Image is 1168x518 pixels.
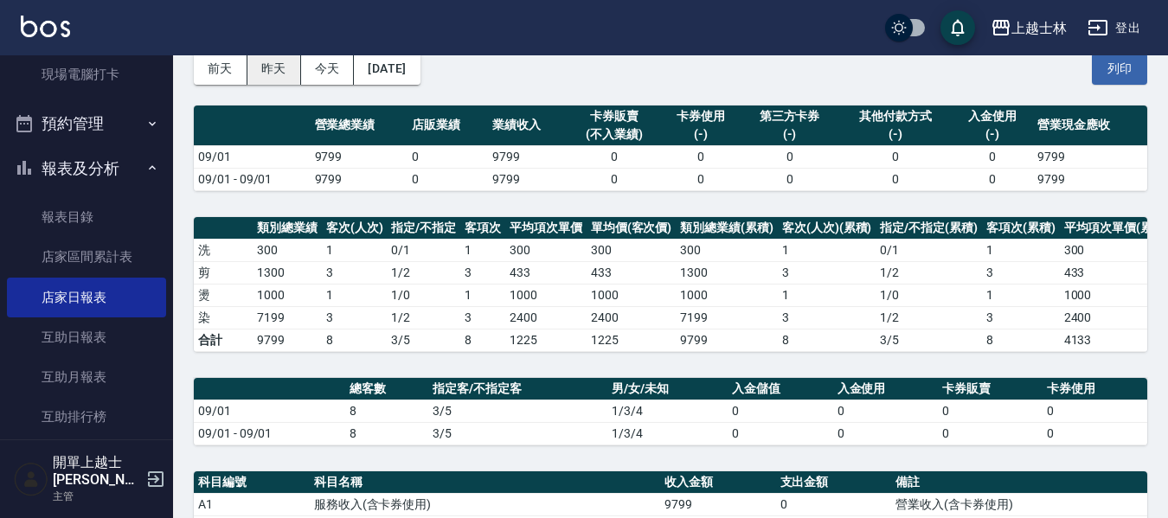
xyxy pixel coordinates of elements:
[505,239,587,261] td: 300
[505,261,587,284] td: 433
[833,400,938,422] td: 0
[938,378,1043,400] th: 卡券販賣
[460,306,505,329] td: 3
[1033,106,1147,146] th: 營業現金應收
[568,168,661,190] td: 0
[728,422,832,444] td: 0
[428,378,607,400] th: 指定客/不指定客
[776,493,892,515] td: 0
[345,422,427,444] td: 8
[957,107,1029,125] div: 入金使用
[982,217,1060,240] th: 客項次(累積)
[7,278,166,317] a: 店家日報表
[587,217,677,240] th: 單均價(客次價)
[607,400,728,422] td: 1/3/4
[505,329,587,351] td: 1225
[310,471,660,494] th: 科目名稱
[1043,378,1147,400] th: 卡券使用
[838,168,953,190] td: 0
[194,239,253,261] td: 洗
[728,378,832,400] th: 入金儲值
[460,284,505,306] td: 1
[778,217,876,240] th: 客次(人次)(累積)
[1033,145,1147,168] td: 9799
[940,10,975,45] button: save
[587,329,677,351] td: 1225
[345,378,427,400] th: 總客數
[322,306,388,329] td: 3
[53,489,141,504] p: 主管
[778,329,876,351] td: 8
[676,239,778,261] td: 300
[676,306,778,329] td: 7199
[53,454,141,489] h5: 開單上越士[PERSON_NAME]
[876,306,982,329] td: 1 / 2
[833,422,938,444] td: 0
[345,400,427,422] td: 8
[194,168,311,190] td: 09/01 - 09/01
[776,471,892,494] th: 支出金額
[982,261,1060,284] td: 3
[7,54,166,94] a: 現場電腦打卡
[194,329,253,351] td: 合計
[607,378,728,400] th: 男/女/未知
[778,306,876,329] td: 3
[194,378,1147,445] table: a dense table
[741,145,838,168] td: 0
[660,145,741,168] td: 0
[408,145,488,168] td: 0
[194,400,345,422] td: 09/01
[1043,422,1147,444] td: 0
[253,217,322,240] th: 類別總業績
[460,329,505,351] td: 8
[194,53,247,85] button: 前天
[21,16,70,37] img: Logo
[408,106,488,146] th: 店販業績
[460,217,505,240] th: 客項次
[891,471,1147,494] th: 備註
[676,261,778,284] td: 1300
[7,146,166,191] button: 報表及分析
[833,378,938,400] th: 入金使用
[247,53,301,85] button: 昨天
[311,106,408,146] th: 營業總業績
[253,239,322,261] td: 300
[778,261,876,284] td: 3
[194,145,311,168] td: 09/01
[1043,400,1147,422] td: 0
[891,493,1147,515] td: 營業收入(含卡券使用)
[953,145,1033,168] td: 0
[505,284,587,306] td: 1000
[311,145,408,168] td: 9799
[194,471,310,494] th: 科目編號
[1011,17,1067,39] div: 上越士林
[838,145,953,168] td: 0
[1092,53,1147,85] button: 列印
[505,306,587,329] td: 2400
[876,284,982,306] td: 1 / 0
[7,237,166,277] a: 店家區間累計表
[253,284,322,306] td: 1000
[876,329,982,351] td: 3/5
[938,400,1043,422] td: 0
[660,493,776,515] td: 9799
[387,306,460,329] td: 1 / 2
[253,261,322,284] td: 1300
[778,239,876,261] td: 1
[1081,12,1147,44] button: 登出
[660,168,741,190] td: 0
[984,10,1074,46] button: 上越士林
[7,197,166,237] a: 報表目錄
[982,239,1060,261] td: 1
[194,306,253,329] td: 染
[573,107,657,125] div: 卡券販賣
[957,125,1029,144] div: (-)
[982,284,1060,306] td: 1
[876,239,982,261] td: 0 / 1
[676,284,778,306] td: 1000
[587,284,677,306] td: 1000
[953,168,1033,190] td: 0
[938,422,1043,444] td: 0
[428,422,607,444] td: 3/5
[387,284,460,306] td: 1 / 0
